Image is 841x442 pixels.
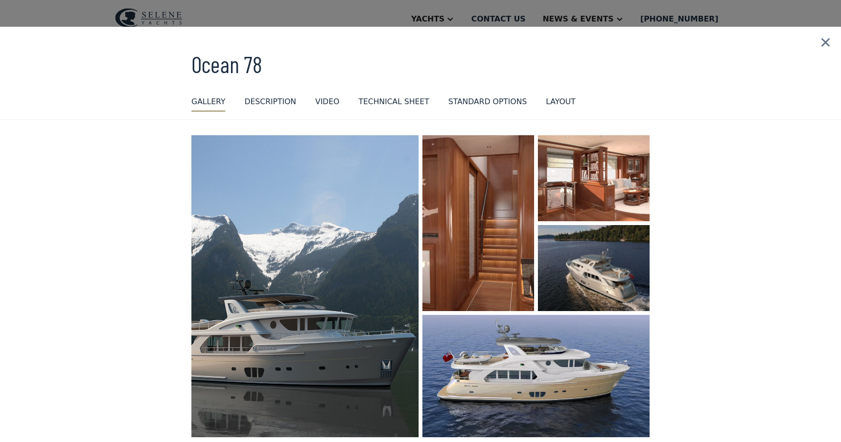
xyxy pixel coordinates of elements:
[191,52,650,77] h3: Ocean 78
[358,96,429,108] div: Technical sheet
[191,135,419,437] a: open lightbox
[358,96,429,112] a: Technical sheet
[448,96,527,108] div: standard options
[422,315,650,437] a: open lightbox
[244,96,296,112] a: DESCRIPTION
[538,135,650,221] a: open lightbox
[448,96,527,112] a: standard options
[546,96,576,108] div: layout
[538,225,650,311] a: open lightbox
[810,27,841,58] img: icon
[191,135,419,437] img: Ocean trawler yacht cruising in serene waters with a backdrop of towering snow-capped mountains a...
[191,96,225,108] div: GALLERY
[422,135,534,311] a: open lightbox
[191,96,225,112] a: GALLERY
[244,96,296,108] div: DESCRIPTION
[315,96,339,108] div: VIDEO
[546,96,576,112] a: layout
[315,96,339,112] a: VIDEO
